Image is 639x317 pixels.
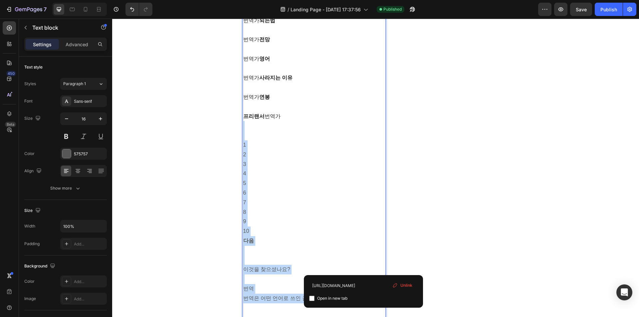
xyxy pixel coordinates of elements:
div: 450 [6,71,16,76]
a: 6 [131,171,134,177]
a: 번역가연봉 [131,76,158,81]
a: 7 [131,181,134,187]
div: 575757 [74,151,105,157]
a: 번역가영어 [131,37,158,43]
div: Width [24,223,35,229]
div: Styles [24,81,36,87]
a: 3 [131,143,134,148]
span: Open in new tab [317,294,347,302]
span: Paragraph 1 [63,81,86,87]
input: Paste link here [309,280,418,291]
div: Background [24,262,57,271]
span: 번역가 [131,56,180,62]
p: Text block [32,24,89,32]
div: Font [24,98,33,104]
div: Color [24,151,35,157]
a: 4 [131,152,134,158]
a: 8 [131,191,134,196]
button: Publish [595,3,623,16]
div: Beta [5,122,16,127]
a: 9 [131,200,134,206]
div: Add... [74,241,105,247]
div: Undo/Redo [125,3,152,16]
span: Save [576,7,587,12]
span: 번역가 [131,37,158,43]
div: Add... [74,296,105,302]
span: Landing Page - [DATE] 17:37:56 [291,6,361,13]
div: Open Intercom Messenger [616,284,632,300]
a: 프리랜서번역가 [131,95,168,100]
span: 번역가 [131,76,158,81]
strong: 프리랜서 [131,95,152,100]
strong: 전망 [147,18,158,24]
div: Size [24,206,42,215]
a: 다음 [131,219,142,225]
strong: 사라지는 이유 [147,56,180,62]
p: 1 [131,122,273,131]
a: 번역가사라지는 이유 [131,56,180,62]
div: Size [24,114,42,123]
a: 5 [131,162,134,167]
a: 번역은 어떤 언어로 쓰인 글을 다른 언어로 된 상응하는 ... [131,277,266,282]
a: 2 [131,133,134,139]
p: 이것을 찾으셨나요? [131,246,273,256]
button: 7 [3,3,50,16]
span: Unlink [400,282,412,288]
div: Align [24,167,43,176]
span: Published [383,6,402,12]
div: Publish [600,6,617,13]
strong: 연봉 [147,76,158,81]
button: Show more [24,182,107,194]
button: Save [570,3,592,16]
div: Color [24,278,35,284]
div: Image [24,296,36,302]
p: 7 [44,5,47,13]
a: 번역가전망 [131,18,158,24]
input: Auto [61,220,106,232]
p: Settings [33,41,52,48]
span: 번역가 [131,18,158,24]
span: / [288,6,289,13]
div: Sans-serif [74,98,105,104]
button: Paragraph 1 [60,78,107,90]
p: Advanced [66,41,88,48]
span: 번역가 [131,95,168,100]
div: Show more [50,185,81,192]
a: 10 [131,210,137,215]
iframe: Design area [112,19,639,317]
div: Text style [24,64,43,70]
div: Padding [24,241,40,247]
a: 번역 [131,267,142,273]
strong: 영어 [147,37,158,43]
div: Add... [74,279,105,285]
